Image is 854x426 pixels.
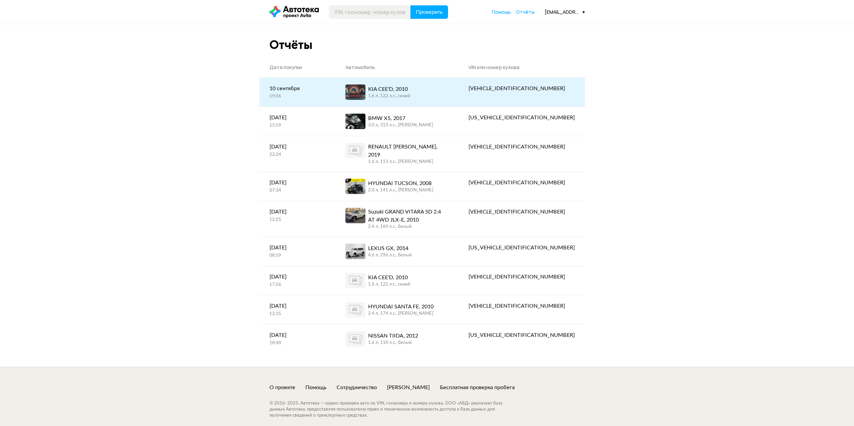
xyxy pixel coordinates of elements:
[269,179,325,187] div: [DATE]
[368,143,448,159] div: RENAULT [PERSON_NAME], 2019
[368,273,410,282] div: KIA CEE'D, 2010
[269,384,295,391] a: О проекте
[269,331,325,339] div: [DATE]
[458,78,585,99] a: [VEHICLE_IDENTIFICATION_NUMBER]
[335,107,458,136] a: BMW X5, 20173.0 л, 313 л.c., [PERSON_NAME]
[468,302,574,310] div: [VEHICLE_IDENTIFICATION_NUMBER]
[468,208,574,216] div: [VEHICLE_IDENTIFICATION_NUMBER]
[468,244,574,252] div: [US_VEHICLE_IDENTIFICATION_NUMBER]
[368,252,412,258] div: 4.6 л, 296 л.c., белый
[335,201,458,237] a: Suzuki GRAND VITARA 5D 2.4 AT 4WD JLX-E, 20102.4 л, 169 л.c., белый
[269,143,325,151] div: [DATE]
[368,244,412,252] div: LEXUS GX, 2014
[458,237,585,258] a: [US_VEHICLE_IDENTIFICATION_NUMBER]
[329,5,411,19] input: VIN, госномер, номер кузова
[387,384,430,391] a: [PERSON_NAME]
[269,282,325,288] div: 17:26
[458,295,585,317] a: [VEHICLE_IDENTIFICATION_NUMBER]
[335,136,458,172] a: RENAULT [PERSON_NAME], 20191.6 л, 113 л.c., [PERSON_NAME]
[545,9,585,15] div: [EMAIL_ADDRESS][DOMAIN_NAME]
[269,114,325,122] div: [DATE]
[269,64,325,71] div: Дата покупки
[335,266,458,295] a: KIA CEE'D, 20101.6 л, 122 л.c., синий
[368,303,434,311] div: HYUNDAI SANTA FE, 2010
[269,208,325,216] div: [DATE]
[269,273,325,281] div: [DATE]
[410,5,448,19] button: Проверить
[335,295,458,324] a: HYUNDAI SANTA FE, 20102.4 л, 174 л.c., [PERSON_NAME]
[269,244,325,252] div: [DATE]
[368,187,433,193] div: 2.0 л, 141 л.c., [PERSON_NAME]
[458,324,585,346] a: [US_VEHICLE_IDENTIFICATION_NUMBER]
[468,64,574,71] div: VIN или номер кузова
[259,295,335,324] a: [DATE]12:35
[458,266,585,288] a: [VEHICLE_IDENTIFICATION_NUMBER]
[269,401,516,419] div: © 2016– 2025 . Автотека — сервис проверки авто по VIN, госномеру и номеру кузова. ООО «АБД» реали...
[368,224,448,230] div: 2.4 л, 169 л.c., белый
[368,332,418,340] div: NISSAN TIIDA, 2012
[259,266,335,295] a: [DATE]17:26
[335,237,458,266] a: LEXUS GX, 20144.6 л, 296 л.c., белый
[259,107,335,135] a: [DATE]15:59
[492,9,511,15] a: Помощь
[468,84,574,93] div: [VEHICLE_IDENTIFICATION_NUMBER]
[468,143,574,151] div: [VEHICLE_IDENTIFICATION_NUMBER]
[368,282,410,288] div: 1.6 л, 122 л.c., синий
[269,302,325,310] div: [DATE]
[458,172,585,193] a: [VEHICLE_IDENTIFICATION_NUMBER]
[259,201,335,230] a: [DATE]12:25
[468,179,574,187] div: [VEHICLE_IDENTIFICATION_NUMBER]
[269,38,312,52] div: Отчёты
[259,172,335,200] a: [DATE]07:34
[269,94,325,100] div: 19:46
[269,217,325,223] div: 12:25
[368,114,433,122] div: BMW X5, 2017
[440,384,515,391] a: Бесплатная проверка пробега
[259,136,335,165] a: [DATE]22:24
[335,172,458,201] a: HYUNDAI TUCSON, 20082.0 л, 141 л.c., [PERSON_NAME]
[458,136,585,158] a: [VEHICLE_IDENTIFICATION_NUMBER]
[468,273,574,281] div: [VEHICLE_IDENTIFICATION_NUMBER]
[269,340,325,346] div: 18:40
[368,311,434,317] div: 2.4 л, 174 л.c., [PERSON_NAME]
[368,179,433,187] div: HYUNDAI TUCSON, 2008
[269,84,325,93] div: 10 сентября
[259,324,335,353] a: [DATE]18:40
[345,64,448,71] div: Автомобиль
[368,340,418,346] div: 1.6 л, 110 л.c., белый
[516,9,535,15] a: Отчёты
[269,188,325,194] div: 07:34
[368,159,448,165] div: 1.6 л, 113 л.c., [PERSON_NAME]
[368,122,433,128] div: 3.0 л, 313 л.c., [PERSON_NAME]
[335,78,458,107] a: KIA CEE'D, 20101.6 л, 122 л.c., синий
[269,123,325,129] div: 15:59
[468,114,574,122] div: [US_VEHICLE_IDENTIFICATION_NUMBER]
[259,237,335,265] a: [DATE]08:59
[368,93,410,99] div: 1.6 л, 122 л.c., синий
[305,384,326,391] a: Помощь
[259,78,335,106] a: 10 сентября19:46
[269,152,325,158] div: 22:24
[416,9,443,15] span: Проверить
[458,107,585,128] a: [US_VEHICLE_IDENTIFICATION_NUMBER]
[269,311,325,317] div: 12:35
[335,324,458,353] a: NISSAN TIIDA, 20121.6 л, 110 л.c., белый
[337,384,377,391] a: Сотрудничество
[458,201,585,223] a: [VEHICLE_IDENTIFICATION_NUMBER]
[368,85,410,93] div: KIA CEE'D, 2010
[468,331,574,339] div: [US_VEHICLE_IDENTIFICATION_NUMBER]
[368,208,448,224] div: Suzuki GRAND VITARA 5D 2.4 AT 4WD JLX-E, 2010
[269,253,325,259] div: 08:59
